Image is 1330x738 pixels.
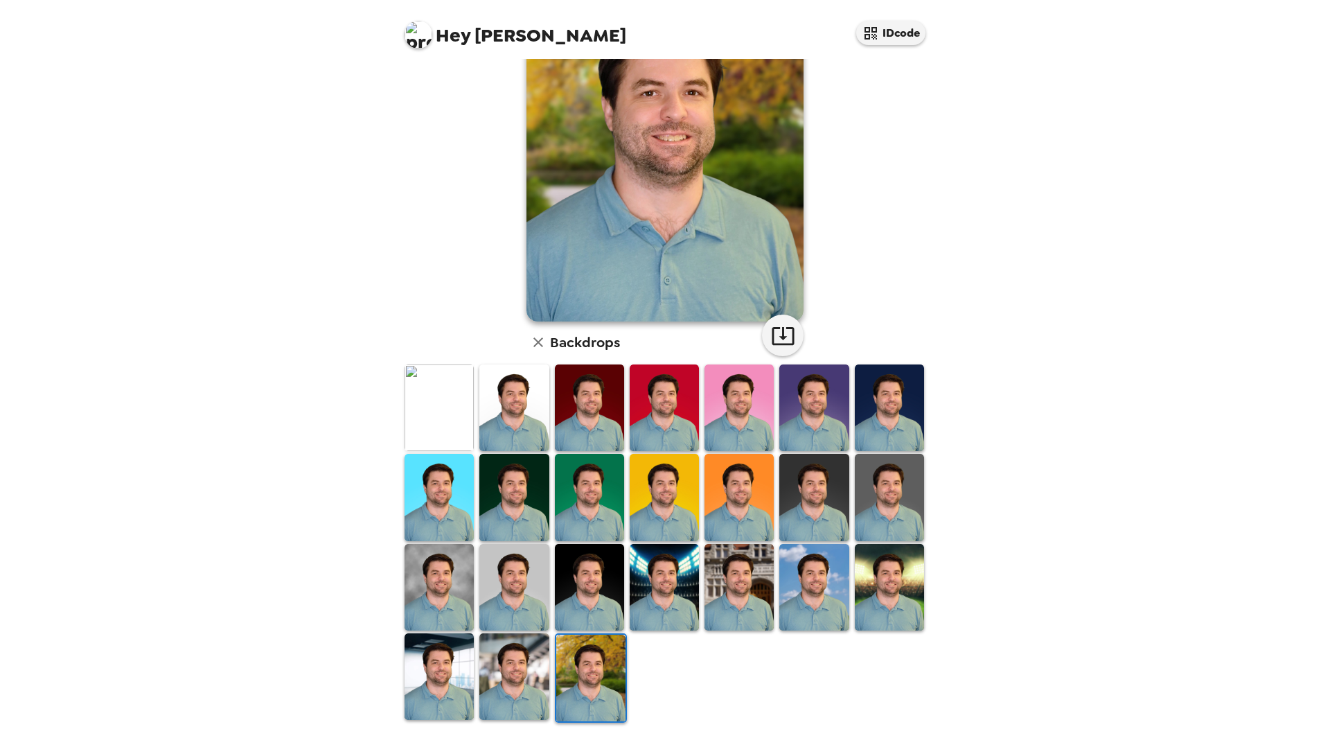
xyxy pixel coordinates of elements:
[436,23,470,48] span: Hey
[405,14,626,45] span: [PERSON_NAME]
[405,21,432,49] img: profile pic
[550,331,620,353] h6: Backdrops
[856,21,925,45] button: IDcode
[405,364,474,451] img: Original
